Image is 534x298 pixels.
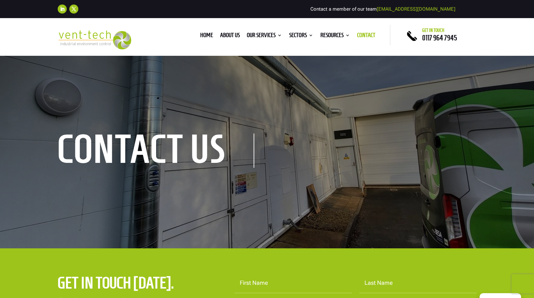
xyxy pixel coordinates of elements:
[357,33,375,40] a: Contact
[69,5,78,14] a: Follow on X
[58,5,67,14] a: Follow on LinkedIn
[359,273,477,293] input: Last Name
[320,33,350,40] a: Resources
[58,134,254,168] h1: contact us
[377,6,455,12] a: [EMAIL_ADDRESS][DOMAIN_NAME]
[247,33,282,40] a: Our Services
[422,28,444,33] span: Get in touch
[310,6,455,12] span: Contact a member of our team
[289,33,313,40] a: Sectors
[220,33,240,40] a: About us
[422,34,457,42] a: 0117 964 7945
[235,273,352,293] input: First Name
[200,33,213,40] a: Home
[58,30,131,49] img: 2023-09-27T08_35_16.549ZVENT-TECH---Clear-background
[58,273,192,296] h2: Get in touch [DATE].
